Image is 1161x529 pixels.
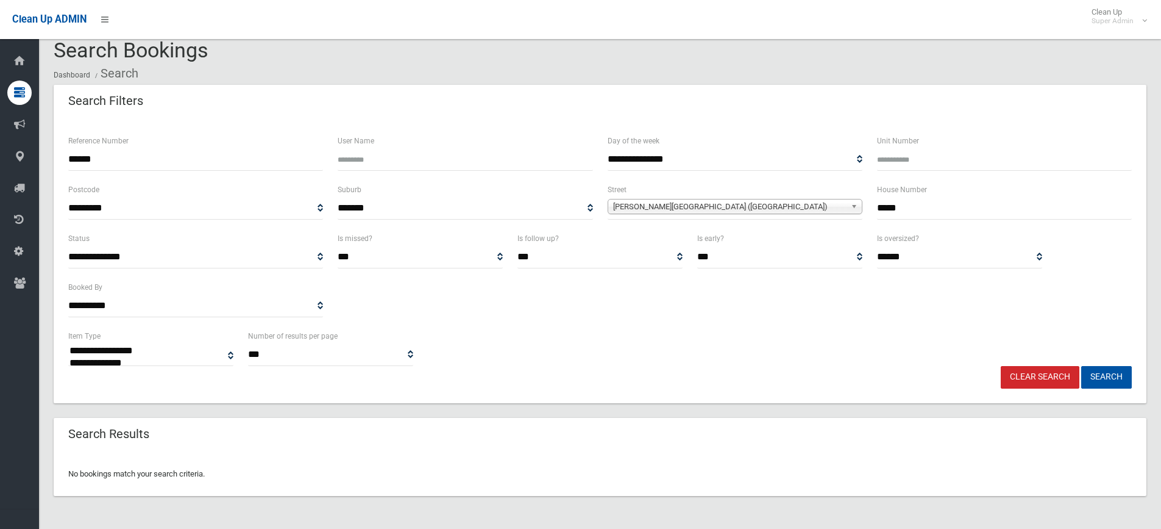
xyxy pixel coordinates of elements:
label: Is early? [697,232,724,245]
label: Is oversized? [877,232,919,245]
header: Search Results [54,422,164,446]
span: Clean Up [1085,7,1146,26]
label: User Name [338,134,374,148]
label: Unit Number [877,134,919,148]
a: Clear Search [1001,366,1079,389]
label: Reference Number [68,134,129,148]
span: [PERSON_NAME][GEOGRAPHIC_DATA] ([GEOGRAPHIC_DATA]) [613,200,846,214]
label: Postcode [68,183,99,196]
label: House Number [877,183,927,196]
label: Booked By [68,281,102,294]
label: Suburb [338,183,361,196]
header: Search Filters [54,89,158,113]
label: Day of the week [608,134,659,148]
a: Dashboard [54,71,90,79]
label: Is follow up? [517,232,559,245]
small: Super Admin [1092,16,1134,26]
label: Number of results per page [248,329,338,343]
label: Item Type [68,329,101,343]
label: Street [608,183,627,196]
span: Clean Up ADMIN [12,13,87,25]
label: Status [68,232,90,245]
li: Search [92,62,138,85]
button: Search [1081,366,1132,389]
div: No bookings match your search criteria. [54,452,1146,496]
label: Is missed? [338,232,372,245]
span: Search Bookings [54,38,208,62]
